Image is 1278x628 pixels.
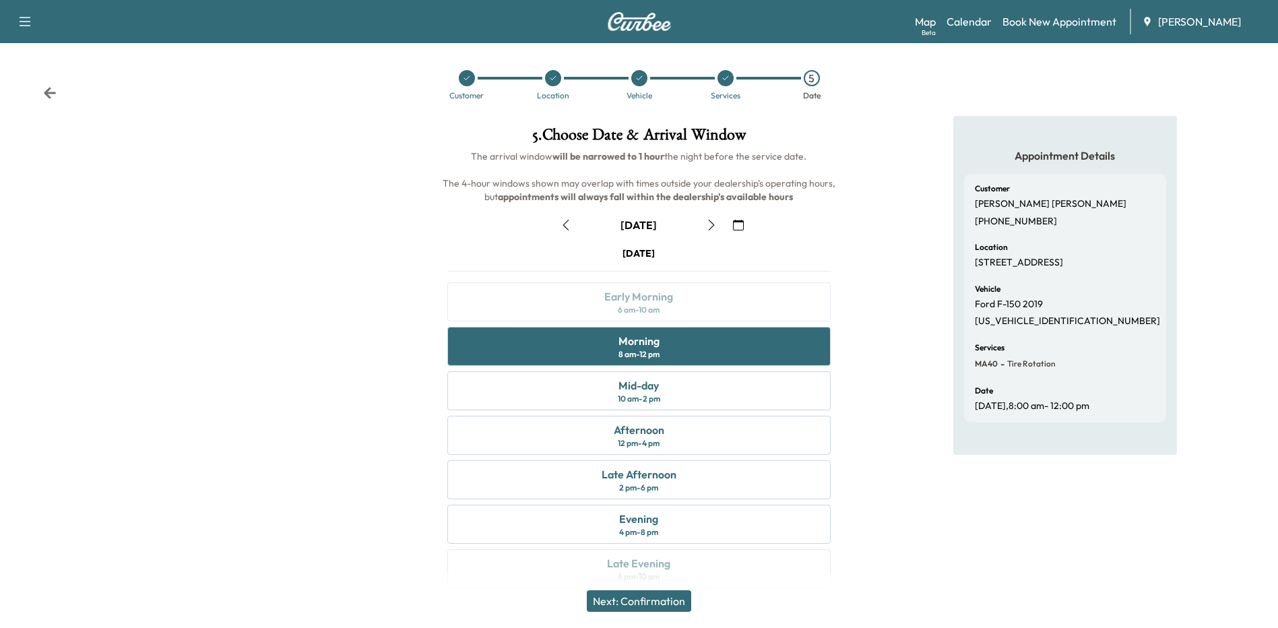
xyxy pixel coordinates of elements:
div: Afternoon [614,422,664,438]
div: Location [537,92,569,100]
span: The arrival window the night before the service date. The 4-hour windows shown may overlap with t... [443,150,837,203]
a: Book New Appointment [1002,13,1116,30]
span: - [998,357,1004,371]
div: 4 pm - 8 pm [619,527,658,538]
h6: Services [975,344,1004,352]
div: 12 pm - 4 pm [618,438,660,449]
h1: 5 . Choose Date & Arrival Window [437,127,841,150]
div: Morning [618,333,660,349]
div: 10 am - 2 pm [618,394,660,404]
a: MapBeta [915,13,936,30]
div: Late Afternoon [602,466,676,482]
img: Curbee Logo [607,12,672,31]
a: Calendar [947,13,992,30]
div: [DATE] [622,247,655,260]
div: Date [803,92,821,100]
div: 8 am - 12 pm [618,349,660,360]
p: [STREET_ADDRESS] [975,257,1063,269]
h5: Appointment Details [964,148,1166,163]
b: will be narrowed to 1 hour [552,150,664,162]
div: 5 [804,70,820,86]
h6: Location [975,243,1008,251]
h6: Date [975,387,993,395]
button: Next: Confirmation [587,590,691,612]
span: MA40 [975,358,998,369]
h6: Vehicle [975,285,1000,293]
div: Customer [449,92,484,100]
div: [DATE] [620,218,657,232]
div: Vehicle [627,92,652,100]
div: Evening [619,511,658,527]
p: Ford F-150 2019 [975,299,1043,311]
div: Mid-day [618,377,659,394]
p: [PHONE_NUMBER] [975,216,1057,228]
div: Beta [922,28,936,38]
span: Tire Rotation [1004,358,1056,369]
div: Back [43,86,57,100]
div: 2 pm - 6 pm [619,482,658,493]
h6: Customer [975,185,1010,193]
b: appointments will always fall within the dealership's available hours [498,191,793,203]
p: [US_VEHICLE_IDENTIFICATION_NUMBER] [975,315,1160,327]
div: Services [711,92,740,100]
p: [DATE] , 8:00 am - 12:00 pm [975,400,1089,412]
span: [PERSON_NAME] [1158,13,1241,30]
p: [PERSON_NAME] [PERSON_NAME] [975,198,1126,210]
